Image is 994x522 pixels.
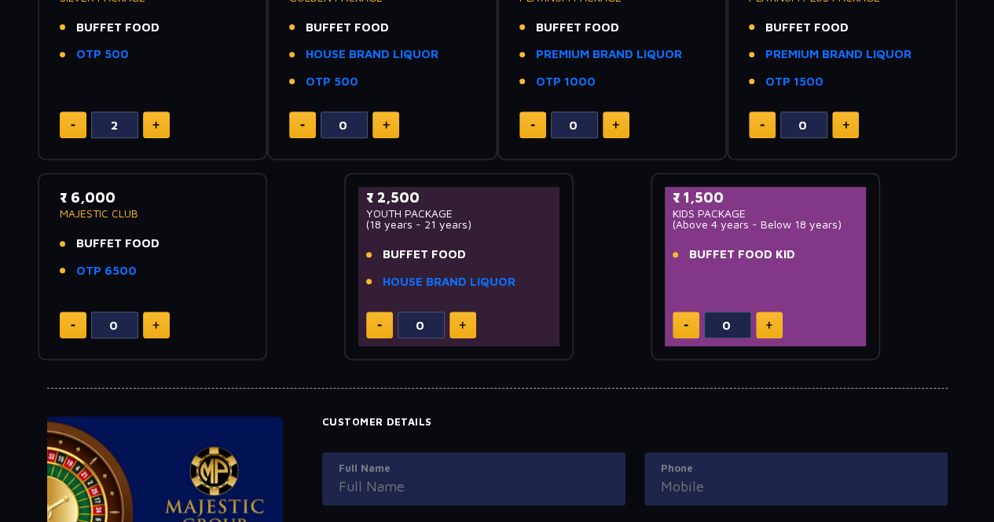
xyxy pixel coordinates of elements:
a: OTP 500 [76,46,129,64]
span: BUFFET FOOD [76,235,160,253]
p: (18 years - 21 years) [366,219,552,230]
span: BUFFET FOOD [383,246,466,264]
a: OTP 1000 [536,73,596,91]
label: Full Name [339,461,609,476]
label: Phone [661,461,931,476]
img: plus [842,121,849,129]
p: ₹ 2,500 [366,187,552,208]
img: plus [152,321,160,329]
img: plus [152,121,160,129]
img: plus [383,121,390,129]
p: (Above 4 years - Below 18 years) [673,219,859,230]
h4: Customer Details [322,416,948,429]
a: OTP 6500 [76,262,137,280]
p: KIDS PACKAGE [673,208,859,219]
img: minus [71,324,75,327]
a: HOUSE BRAND LIQUOR [306,46,438,64]
img: minus [684,324,688,327]
span: BUFFET FOOD [765,19,849,37]
a: OTP 500 [306,73,358,91]
img: minus [760,124,765,126]
span: BUFFET FOOD KID [689,246,795,264]
span: BUFFET FOOD [536,19,619,37]
a: PREMIUM BRAND LIQUOR [536,46,682,64]
a: HOUSE BRAND LIQUOR [383,273,515,291]
input: Full Name [339,476,609,497]
img: minus [530,124,535,126]
span: BUFFET FOOD [306,19,389,37]
img: plus [459,321,466,329]
span: BUFFET FOOD [76,19,160,37]
a: PREMIUM BRAND LIQUOR [765,46,911,64]
img: minus [377,324,382,327]
p: YOUTH PACKAGE [366,208,552,219]
p: ₹ 6,000 [60,187,246,208]
img: minus [71,124,75,126]
p: ₹ 1,500 [673,187,859,208]
input: Mobile [661,476,931,497]
img: minus [300,124,305,126]
a: OTP 1500 [765,73,823,91]
img: plus [765,321,772,329]
img: plus [612,121,619,129]
p: MAJESTIC CLUB [60,208,246,219]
